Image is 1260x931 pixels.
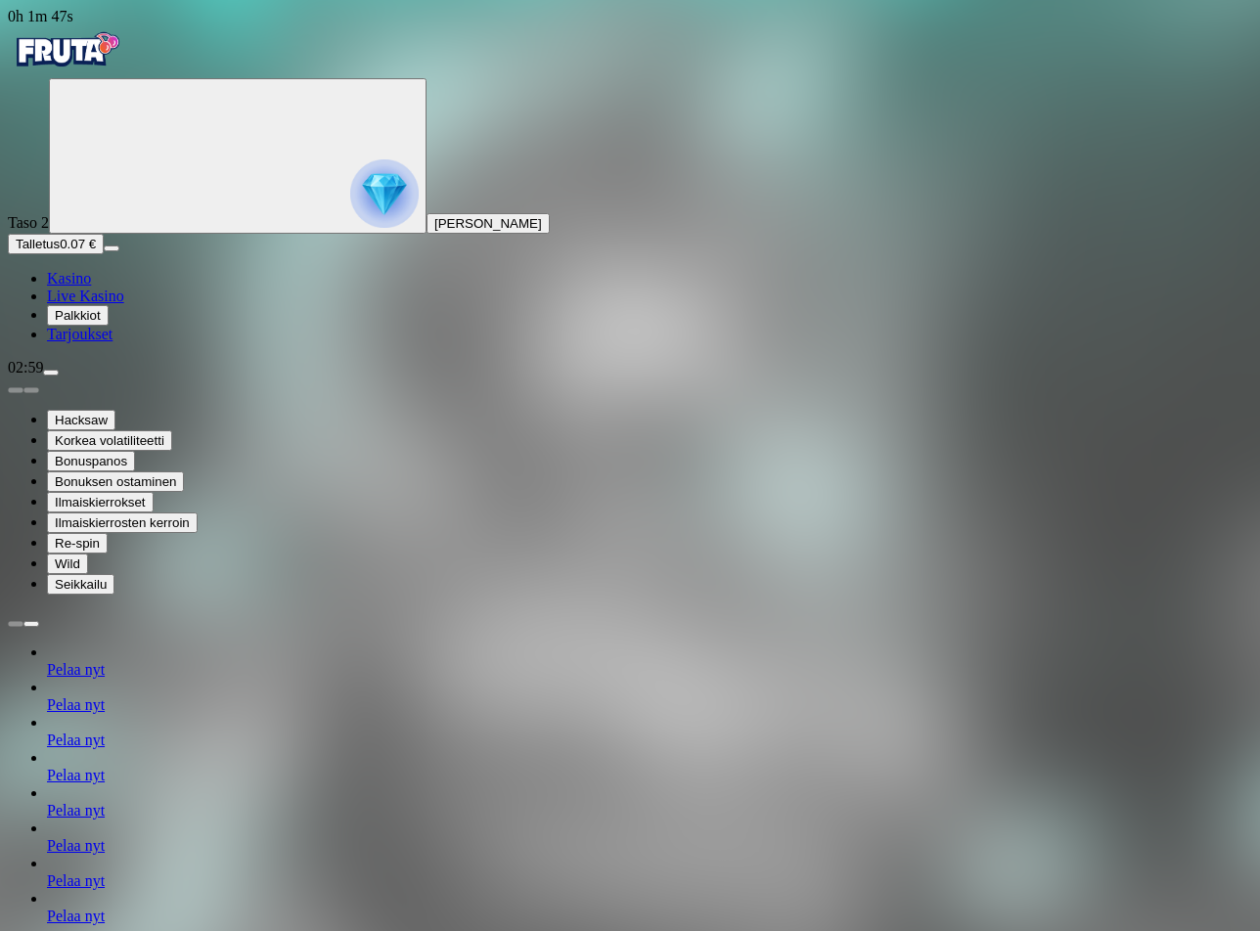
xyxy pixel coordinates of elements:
button: Korkea volatiliteetti [47,430,172,451]
span: Live Kasino [47,288,124,304]
button: Re-spin [47,533,108,554]
span: Hacksaw [55,413,108,427]
button: Bonuksen ostaminen [47,471,184,492]
span: Ilmaiskierrokset [55,495,146,510]
button: Hacksaw [47,410,115,430]
img: reward progress [350,159,419,228]
a: Fruta [8,61,125,77]
span: Ilmaiskierrosten kerroin [55,515,190,530]
a: Pelaa nyt [47,731,105,748]
span: Taso 2 [8,214,49,231]
img: Fruta [8,25,125,74]
a: Pelaa nyt [47,872,105,889]
button: Talletusplus icon0.07 € [8,234,104,254]
a: Pelaa nyt [47,908,105,924]
span: Kasino [47,270,91,287]
button: prev slide [8,387,23,393]
a: Pelaa nyt [47,661,105,678]
a: Pelaa nyt [47,837,105,854]
span: Korkea volatiliteetti [55,433,164,448]
span: Seikkailu [55,577,107,592]
span: Tarjoukset [47,326,112,342]
button: Seikkailu [47,574,114,595]
button: prev slide [8,621,23,627]
button: menu [43,370,59,376]
button: menu [104,245,119,251]
span: Re-spin [55,536,100,551]
a: gift-inverted iconTarjoukset [47,326,112,342]
span: Wild [55,556,80,571]
button: next slide [23,621,39,627]
span: Bonuspanos [55,454,127,468]
span: Bonuksen ostaminen [55,474,176,489]
button: reward iconPalkkiot [47,305,109,326]
button: Ilmaiskierrokset [47,492,154,512]
nav: Primary [8,25,1252,343]
button: Wild [47,554,88,574]
button: Ilmaiskierrosten kerroin [47,512,198,533]
button: next slide [23,387,39,393]
span: Palkkiot [55,308,101,323]
span: user session time [8,8,73,24]
span: 0.07 € [60,237,96,251]
button: [PERSON_NAME] [427,213,550,234]
span: [PERSON_NAME] [434,216,542,231]
button: Bonuspanos [47,451,135,471]
a: Pelaa nyt [47,767,105,783]
a: Pelaa nyt [47,696,105,713]
a: Pelaa nyt [47,802,105,819]
span: 02:59 [8,359,43,376]
button: reward progress [49,78,427,234]
a: poker-chip iconLive Kasino [47,288,124,304]
a: diamond iconKasino [47,270,91,287]
span: Talletus [16,237,60,251]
